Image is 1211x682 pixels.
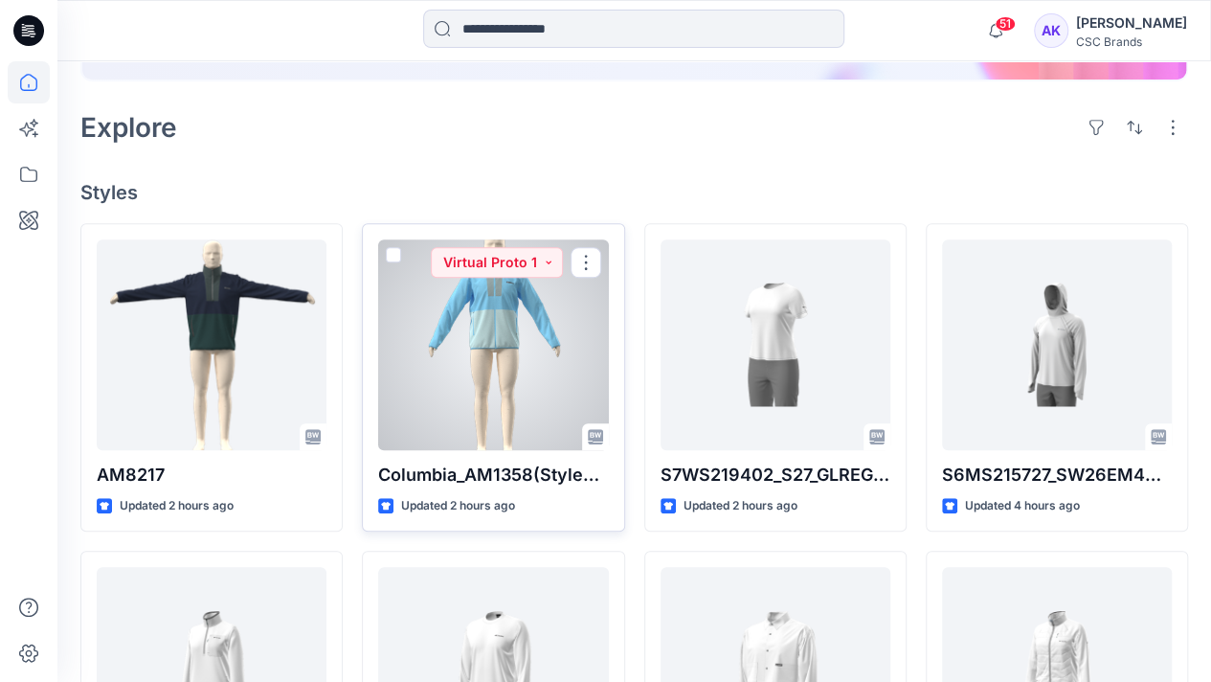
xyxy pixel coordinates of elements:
[97,239,326,450] a: AM8217
[1076,11,1187,34] div: [PERSON_NAME]
[661,239,890,450] a: S7WS219402_S27_GLREG_VP1
[80,181,1188,204] h4: Styles
[120,496,234,516] p: Updated 2 hours ago
[942,462,1172,489] p: S6MS215727_SW26EM4029_S26_EUREG
[965,496,1080,516] p: Updated 4 hours ago
[378,239,608,450] a: Columbia_AM1358(Stylezone)
[97,462,326,489] p: AM8217
[684,496,797,516] p: Updated 2 hours ago
[80,112,177,143] h2: Explore
[1034,13,1068,48] div: AK
[942,239,1172,450] a: S6MS215727_SW26EM4029_S26_EUREG
[661,462,890,489] p: S7WS219402_S27_GLREG_VP1
[1076,34,1187,49] div: CSC Brands
[401,496,515,516] p: Updated 2 hours ago
[995,16,1016,32] span: 51
[378,462,608,489] p: Columbia_AM1358(Stylezone)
